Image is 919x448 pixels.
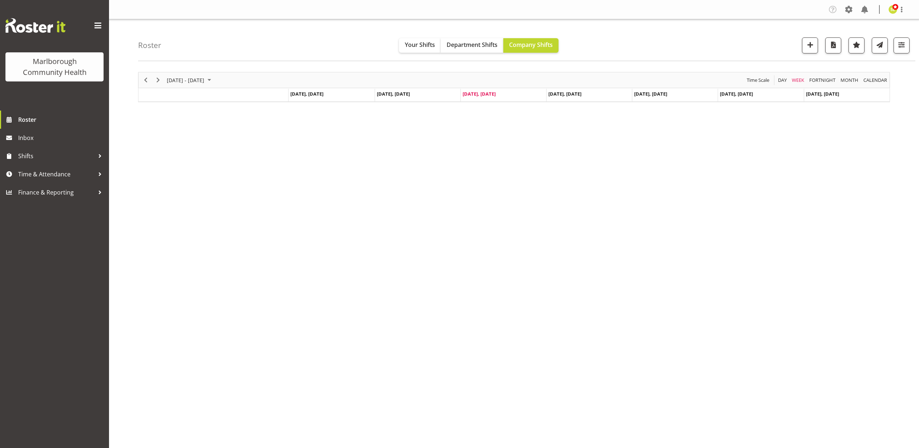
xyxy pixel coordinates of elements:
[18,187,94,198] span: Finance & Reporting
[808,76,837,85] button: Fortnight
[548,91,581,97] span: [DATE], [DATE]
[447,41,497,49] span: Department Shifts
[399,38,441,53] button: Your Shifts
[888,5,897,14] img: sarah-edwards11800.jpg
[18,114,105,125] span: Roster
[138,41,161,49] h4: Roster
[405,41,435,49] span: Your Shifts
[463,91,496,97] span: [DATE], [DATE]
[872,37,888,53] button: Send a list of all shifts for the selected filtered period to all rostered employees.
[166,76,205,85] span: [DATE] - [DATE]
[634,91,667,97] span: [DATE], [DATE]
[153,76,163,85] button: Next
[806,91,839,97] span: [DATE], [DATE]
[825,37,841,53] button: Download a PDF of the roster according to the set date range.
[839,76,860,85] button: Timeline Month
[802,37,818,53] button: Add a new shift
[441,38,503,53] button: Department Shifts
[791,76,806,85] button: Timeline Week
[894,37,910,53] button: Filter Shifts
[18,151,94,161] span: Shifts
[166,76,214,85] button: August 25 - 31, 2025
[720,91,753,97] span: [DATE], [DATE]
[290,91,323,97] span: [DATE], [DATE]
[377,91,410,97] span: [DATE], [DATE]
[863,76,888,85] span: calendar
[18,132,105,143] span: Inbox
[849,37,864,53] button: Highlight an important date within the roster.
[141,76,151,85] button: Previous
[862,76,888,85] button: Month
[746,76,770,85] span: Time Scale
[791,76,805,85] span: Week
[152,72,164,88] div: Next
[746,76,771,85] button: Time Scale
[777,76,788,85] button: Timeline Day
[840,76,859,85] span: Month
[18,169,94,180] span: Time & Attendance
[503,38,559,53] button: Company Shifts
[138,72,890,102] div: Timeline Week of August 27, 2025
[777,76,787,85] span: Day
[509,41,553,49] span: Company Shifts
[13,56,96,78] div: Marlborough Community Health
[140,72,152,88] div: Previous
[5,18,65,33] img: Rosterit website logo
